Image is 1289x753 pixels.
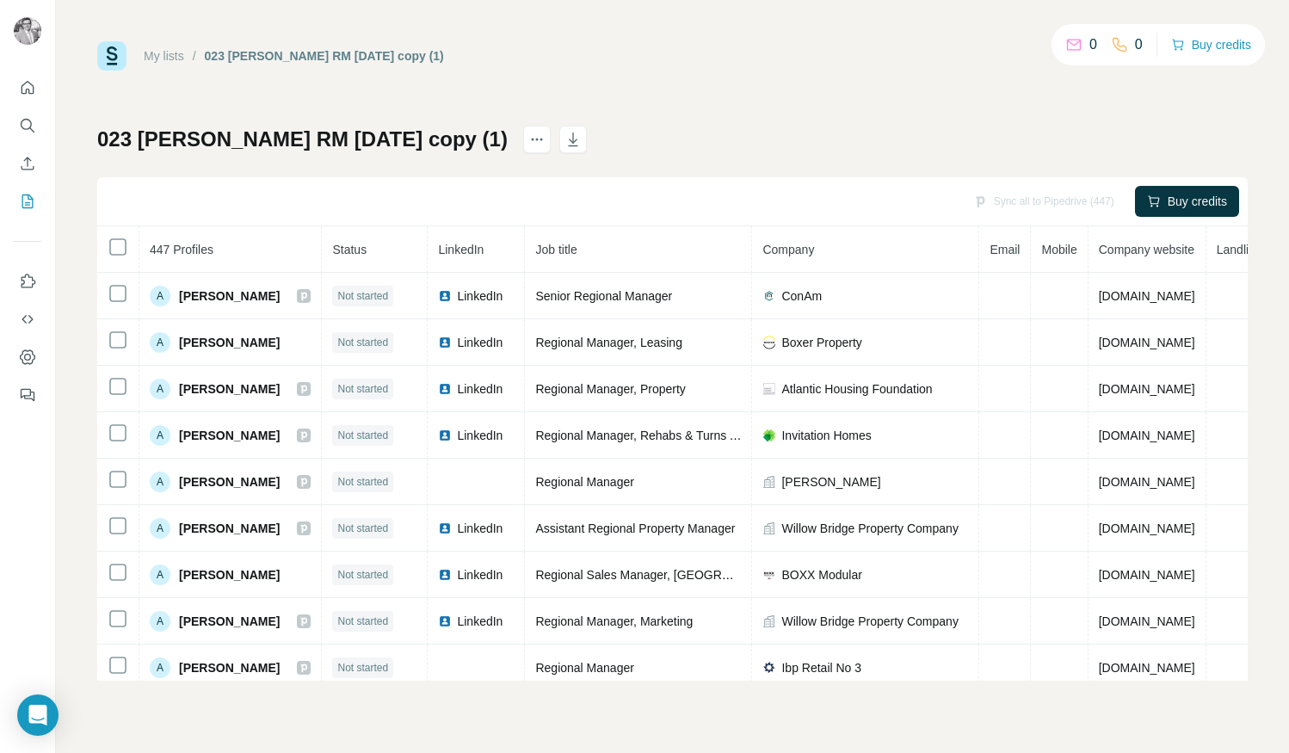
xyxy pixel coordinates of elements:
img: LinkedIn logo [438,382,452,396]
img: company-logo [762,336,776,349]
span: [PERSON_NAME] [179,287,280,305]
img: LinkedIn logo [438,336,452,349]
div: A [150,518,170,539]
div: A [150,472,170,492]
div: A [150,657,170,678]
button: Enrich CSV [14,148,41,179]
span: [DOMAIN_NAME] [1099,614,1195,628]
span: [PERSON_NAME] [179,427,280,444]
button: My lists [14,186,41,217]
span: Not started [337,660,388,676]
span: [PERSON_NAME] [179,473,280,491]
span: Regional Sales Manager, [GEOGRAPHIC_DATA], [GEOGRAPHIC_DATA] ([GEOGRAPHIC_DATA]) [535,568,1068,582]
span: Regional Manager [535,661,633,675]
img: company-logo [762,429,776,442]
span: LinkedIn [457,566,503,583]
img: LinkedIn logo [438,522,452,535]
span: Company [762,243,814,256]
button: Quick start [14,72,41,103]
img: LinkedIn logo [438,289,452,303]
button: Dashboard [14,342,41,373]
span: LinkedIn [457,334,503,351]
span: [DOMAIN_NAME] [1099,382,1195,396]
div: A [150,565,170,585]
a: My lists [144,49,184,63]
img: Surfe Logo [97,41,126,71]
span: Not started [337,288,388,304]
button: Buy credits [1135,186,1239,217]
span: Not started [337,381,388,397]
div: Open Intercom Messenger [17,694,59,736]
button: Use Surfe API [14,304,41,335]
span: LinkedIn [438,243,484,256]
img: LinkedIn logo [438,568,452,582]
span: LinkedIn [457,380,503,398]
span: LinkedIn [457,520,503,537]
span: Senior Regional Manager [535,289,672,303]
div: 023 [PERSON_NAME] RM [DATE] copy (1) [205,47,444,65]
span: Not started [337,428,388,443]
span: Mobile [1041,243,1076,256]
span: Regional Manager, Marketing [535,614,693,628]
span: Not started [337,335,388,350]
div: A [150,425,170,446]
span: [DOMAIN_NAME] [1099,661,1195,675]
span: Job title [535,243,577,256]
div: A [150,379,170,399]
span: Invitation Homes [781,427,871,444]
span: Willow Bridge Property Company [781,520,958,537]
div: A [150,611,170,632]
span: [DOMAIN_NAME] [1099,475,1195,489]
span: [PERSON_NAME] [179,520,280,537]
p: 0 [1089,34,1097,55]
button: Feedback [14,380,41,410]
span: [PERSON_NAME] [179,566,280,583]
span: Ibp Retail No 3 [781,659,861,676]
span: Regional Manager, Leasing [535,336,682,349]
span: [DOMAIN_NAME] [1099,336,1195,349]
p: 0 [1135,34,1143,55]
span: [DOMAIN_NAME] [1099,522,1195,535]
img: LinkedIn logo [438,429,452,442]
span: Not started [337,521,388,536]
span: [DOMAIN_NAME] [1099,568,1195,582]
span: Regional Manager [535,475,633,489]
span: Assistant Regional Property Manager [535,522,735,535]
button: Buy credits [1171,33,1251,57]
span: Status [332,243,367,256]
span: Not started [337,474,388,490]
img: Avatar [14,17,41,45]
span: [PERSON_NAME] [781,473,880,491]
h1: 023 [PERSON_NAME] RM [DATE] copy (1) [97,126,508,153]
span: [DOMAIN_NAME] [1099,429,1195,442]
span: Boxer Property [781,334,861,351]
span: Buy credits [1168,193,1227,210]
span: BOXX Modular [781,566,861,583]
div: A [150,286,170,306]
span: Landline [1217,243,1262,256]
button: actions [523,126,551,153]
li: / [193,47,196,65]
span: ConAm [781,287,822,305]
span: LinkedIn [457,613,503,630]
span: [PERSON_NAME] [179,334,280,351]
div: A [150,332,170,353]
span: Willow Bridge Property Company [781,613,958,630]
img: company-logo [762,661,776,674]
button: Search [14,110,41,141]
span: LinkedIn [457,287,503,305]
span: Company website [1099,243,1194,256]
button: Use Surfe on LinkedIn [14,266,41,297]
span: [PERSON_NAME] [179,613,280,630]
span: Not started [337,614,388,629]
span: Regional Manager, Property [535,382,685,396]
span: [PERSON_NAME] [179,659,280,676]
img: company-logo [762,382,776,396]
span: 447 Profiles [150,243,213,256]
span: Regional Manager, Rehabs & Turns At Invitation Homes [535,429,833,442]
span: Email [990,243,1020,256]
span: [DOMAIN_NAME] [1099,289,1195,303]
img: LinkedIn logo [438,614,452,628]
span: Atlantic Housing Foundation [781,380,932,398]
span: Not started [337,567,388,583]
